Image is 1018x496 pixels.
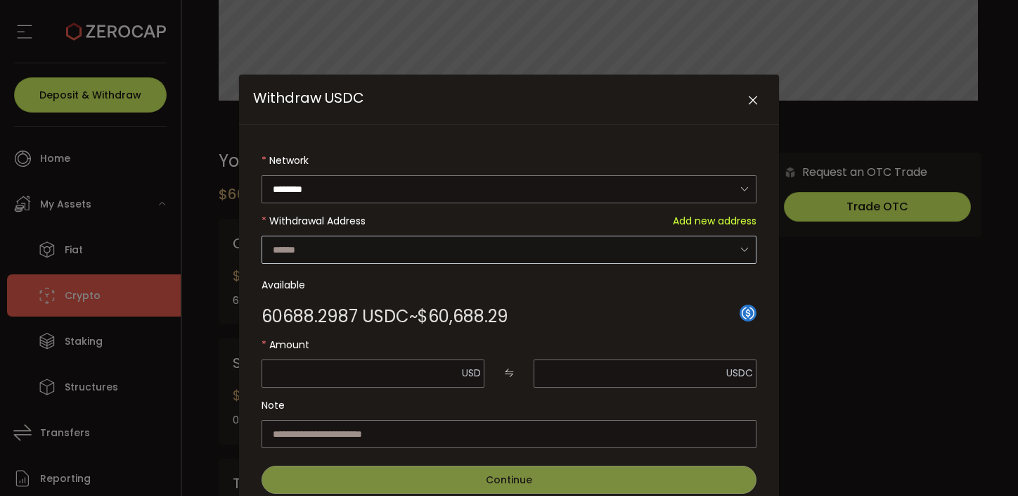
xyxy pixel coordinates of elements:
span: Withdrawal Address [269,214,366,228]
label: Amount [262,331,756,359]
span: USD [462,366,481,380]
button: Continue [262,466,756,494]
span: Withdraw USDC [253,88,364,108]
button: Close [740,89,765,113]
span: 60688.2987 USDC [262,308,409,325]
div: ~ [262,308,508,325]
span: $60,688.29 [418,308,508,325]
span: USDC [726,366,753,380]
label: Network [262,146,756,174]
span: Continue [486,473,532,487]
label: Note [262,391,756,419]
iframe: Chat Widget [948,428,1018,496]
label: Available [262,271,756,299]
span: Add new address [673,207,756,235]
